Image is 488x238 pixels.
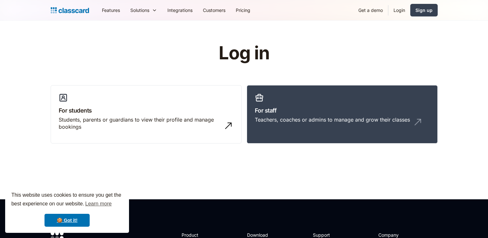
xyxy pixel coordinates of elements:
div: Solutions [130,7,149,14]
h3: For students [59,106,234,115]
a: Pricing [231,3,255,17]
a: Login [388,3,410,17]
h1: Log in [142,43,346,63]
a: Integrations [162,3,198,17]
h3: For staff [255,106,430,115]
a: For staffTeachers, coaches or admins to manage and grow their classes [247,85,438,144]
a: home [51,6,89,15]
a: Features [97,3,125,17]
a: learn more about cookies [84,199,113,209]
div: Sign up [415,7,433,14]
div: Students, parents or guardians to view their profile and manage bookings [59,116,221,131]
div: Teachers, coaches or admins to manage and grow their classes [255,116,410,123]
a: Sign up [410,4,438,16]
span: This website uses cookies to ensure you get the best experience on our website. [11,191,123,209]
a: Customers [198,3,231,17]
a: Get a demo [353,3,388,17]
a: dismiss cookie message [45,214,90,227]
div: cookieconsent [5,185,129,233]
div: Solutions [125,3,162,17]
a: For studentsStudents, parents or guardians to view their profile and manage bookings [51,85,242,144]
